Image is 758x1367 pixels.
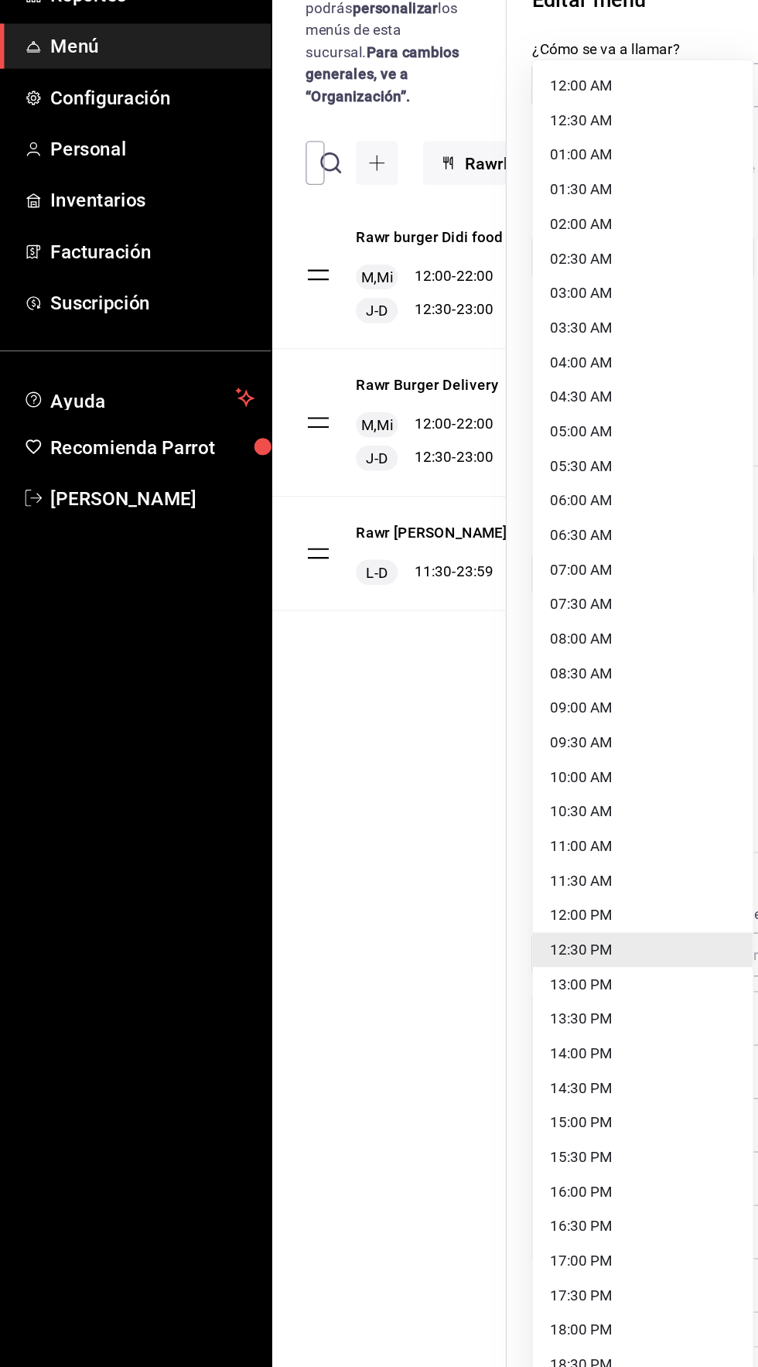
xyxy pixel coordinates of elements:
[394,911,556,936] li: 13:30 PM
[394,553,556,579] li: 06:30 AM
[394,1319,556,1345] li: 21:30 PM
[394,425,556,451] li: 04:00 AM
[394,936,556,962] li: 14:00 PM
[394,808,556,834] li: 11:30 AM
[394,1013,556,1038] li: 15:30 PM
[394,221,556,247] li: 12:00 AM
[394,1064,556,1089] li: 16:30 PM
[394,1294,556,1319] li: 21:00 PM
[394,1166,556,1191] li: 18:30 PM
[394,1115,556,1140] li: 17:30 PM
[394,706,556,732] li: 09:30 AM
[394,1038,556,1064] li: 16:00 PM
[394,681,556,706] li: 09:00 AM
[394,783,556,808] li: 11:00 AM
[394,655,556,681] li: 08:30 AM
[394,1140,556,1166] li: 18:00 PM
[394,528,556,553] li: 06:00 AM
[394,1089,556,1115] li: 17:00 PM
[394,323,556,349] li: 02:00 AM
[394,630,556,655] li: 08:00 AM
[394,579,556,604] li: 07:00 AM
[394,374,556,400] li: 03:00 AM
[394,400,556,425] li: 03:30 AM
[394,1268,556,1294] li: 20:30 PM
[394,834,556,860] li: 12:00 PM
[394,757,556,783] li: 10:30 AM
[394,451,556,477] li: 04:30 AM
[394,962,556,987] li: 14:30 PM
[394,885,556,911] li: 13:00 PM
[394,247,556,272] li: 12:30 AM
[394,1191,556,1217] li: 19:00 PM
[394,477,556,502] li: 05:00 AM
[394,502,556,528] li: 05:30 AM
[394,860,556,885] li: 12:30 PM
[394,1217,556,1242] li: 19:30 PM
[394,604,556,630] li: 07:30 AM
[394,272,556,298] li: 01:00 AM
[394,987,556,1013] li: 15:00 PM
[394,1242,556,1268] li: 20:00 PM
[394,298,556,323] li: 01:30 AM
[394,349,556,374] li: 02:30 AM
[394,732,556,757] li: 10:00 AM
